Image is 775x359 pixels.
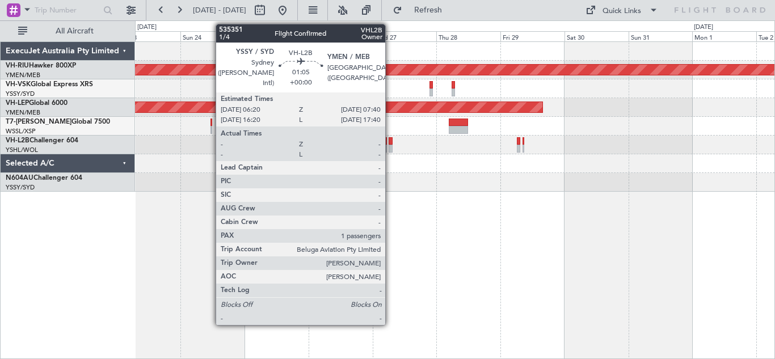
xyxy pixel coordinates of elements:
a: N604AUChallenger 604 [6,175,82,181]
div: Mon 25 [245,31,309,41]
div: Mon 1 [692,31,756,41]
span: Refresh [405,6,452,14]
a: VH-RIUHawker 800XP [6,62,76,69]
a: VH-L2BChallenger 604 [6,137,78,144]
span: [DATE] - [DATE] [193,5,246,15]
a: VH-LEPGlobal 6000 [6,100,68,107]
a: WSSL/XSP [6,127,36,136]
div: [DATE] [137,23,157,32]
div: Tue 26 [309,31,373,41]
a: T7-[PERSON_NAME]Global 7500 [6,119,110,125]
input: Trip Number [35,2,100,19]
span: VH-LEP [6,100,29,107]
span: VH-VSK [6,81,31,88]
span: N604AU [6,175,33,181]
span: T7-[PERSON_NAME] [6,119,71,125]
div: [DATE] [694,23,713,32]
div: Quick Links [603,6,641,17]
button: Quick Links [580,1,664,19]
span: All Aircraft [30,27,120,35]
span: VH-L2B [6,137,30,144]
div: Fri 29 [500,31,565,41]
div: Sun 31 [629,31,693,41]
button: Refresh [387,1,456,19]
button: All Aircraft [12,22,123,40]
div: Thu 28 [436,31,500,41]
a: YMEN/MEB [6,108,40,117]
div: Wed 27 [373,31,437,41]
div: Sun 24 [180,31,245,41]
span: VH-RIU [6,62,29,69]
a: YSSY/SYD [6,183,35,192]
a: YSSY/SYD [6,90,35,98]
a: YMEN/MEB [6,71,40,79]
div: Sat 23 [117,31,181,41]
a: YSHL/WOL [6,146,38,154]
div: Sat 30 [565,31,629,41]
a: VH-VSKGlobal Express XRS [6,81,93,88]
